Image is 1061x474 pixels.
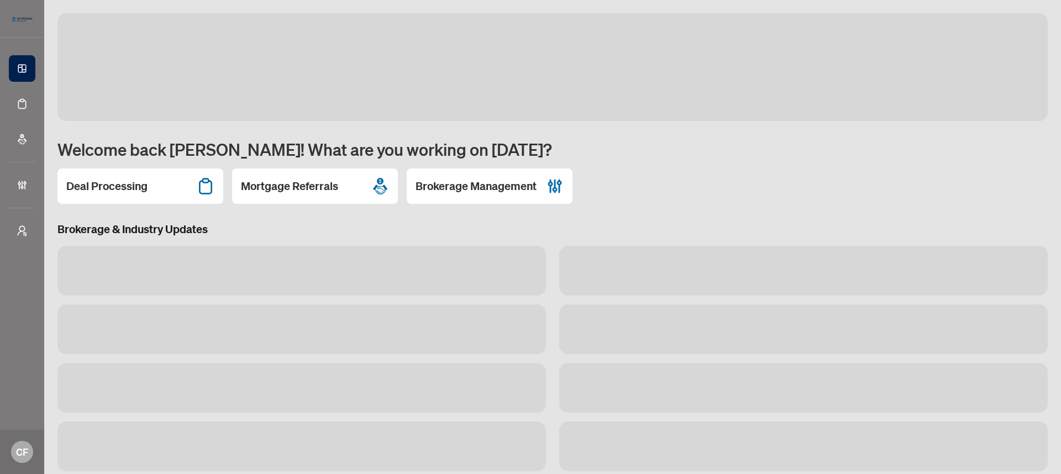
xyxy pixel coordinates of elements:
[66,178,148,194] h2: Deal Processing
[16,444,28,460] span: CF
[241,178,338,194] h2: Mortgage Referrals
[9,14,35,25] img: logo
[17,225,28,236] span: user-switch
[57,139,1048,160] h1: Welcome back [PERSON_NAME]! What are you working on [DATE]?
[57,222,1048,237] h3: Brokerage & Industry Updates
[416,178,537,194] h2: Brokerage Management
